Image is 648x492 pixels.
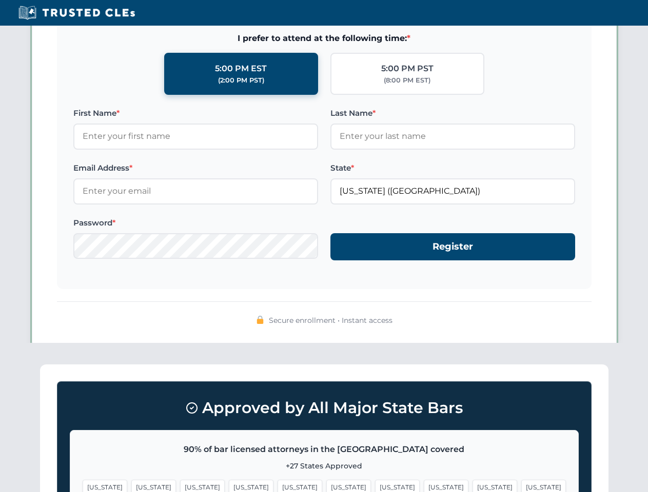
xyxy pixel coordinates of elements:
[256,316,264,324] img: 🔒
[15,5,138,20] img: Trusted CLEs
[269,315,392,326] span: Secure enrollment • Instant access
[384,75,430,86] div: (8:00 PM EST)
[330,107,575,119] label: Last Name
[73,32,575,45] span: I prefer to attend at the following time:
[330,178,575,204] input: Florida (FL)
[330,162,575,174] label: State
[73,124,318,149] input: Enter your first name
[73,178,318,204] input: Enter your email
[215,62,267,75] div: 5:00 PM EST
[330,124,575,149] input: Enter your last name
[73,217,318,229] label: Password
[73,162,318,174] label: Email Address
[73,107,318,119] label: First Name
[70,394,579,422] h3: Approved by All Major State Bars
[83,460,566,471] p: +27 States Approved
[83,443,566,456] p: 90% of bar licensed attorneys in the [GEOGRAPHIC_DATA] covered
[330,233,575,260] button: Register
[381,62,434,75] div: 5:00 PM PST
[218,75,264,86] div: (2:00 PM PST)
